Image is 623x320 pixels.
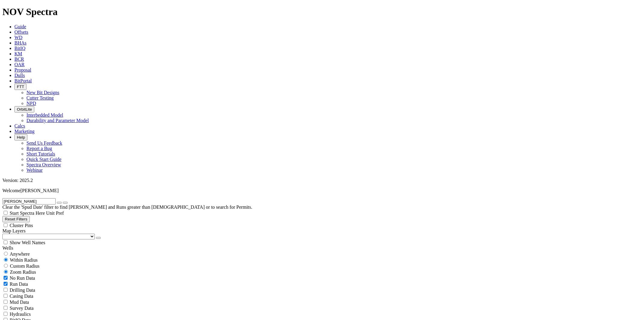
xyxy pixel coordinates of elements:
[10,223,33,228] span: Cluster Pins
[10,240,45,245] span: Show Well Names
[14,51,22,56] a: KM
[4,211,8,215] input: Start Spectra Here
[26,112,63,118] a: Interbedded Model
[46,211,64,216] span: Unit Pref
[14,134,27,140] button: Help
[26,101,36,106] a: NPD
[26,151,55,156] a: Short Tutorials
[17,135,25,140] span: Help
[10,257,38,263] span: Within Radius
[2,311,621,317] filter-controls-checkbox: Hydraulics Analysis
[26,90,59,95] a: New Bit Designs
[26,146,52,151] a: Report a Bug
[14,40,26,45] a: BHAs
[14,24,26,29] a: Guide
[14,35,23,40] a: WD
[26,118,89,123] a: Durability and Parameter Model
[14,123,25,128] a: Calcs
[20,188,59,193] span: [PERSON_NAME]
[2,178,621,183] div: Version: 2025.2
[10,300,29,305] span: Mud Data
[2,188,621,193] p: Welcome
[10,263,39,269] span: Custom Radius
[10,275,35,281] span: No Run Data
[2,6,621,17] h1: NOV Spectra
[17,85,24,89] span: FTT
[10,288,35,293] span: Drilling Data
[14,78,32,83] a: BitPortal
[2,198,56,205] input: Search
[10,211,45,216] span: Start Spectra Here
[26,95,54,100] a: Cutter Testing
[14,67,31,72] a: Proposal
[2,228,26,233] span: Map Layers
[10,282,28,287] span: Run Data
[26,140,62,146] a: Send Us Feedback
[2,216,30,222] button: Reset Filters
[14,29,28,35] a: Offsets
[14,84,26,90] button: FTT
[2,245,621,251] div: Wells
[17,107,32,112] span: OrbitLite
[2,205,252,210] span: Clear the 'Spud Date' filter to find [PERSON_NAME] and Runs greater than [DEMOGRAPHIC_DATA] or to...
[10,269,36,275] span: Zoom Radius
[14,62,25,67] a: OAR
[14,73,25,78] a: Dulls
[26,168,43,173] a: Webinar
[10,294,33,299] span: Casing Data
[14,57,24,62] a: BCR
[26,162,61,167] a: Spectra Overview
[14,106,34,112] button: OrbitLite
[14,129,35,134] a: Marketing
[26,157,61,162] a: Quick Start Guide
[10,306,34,311] span: Survey Data
[10,312,31,317] span: Hydraulics
[14,46,25,51] a: BitIQ
[10,251,30,257] span: Anywhere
